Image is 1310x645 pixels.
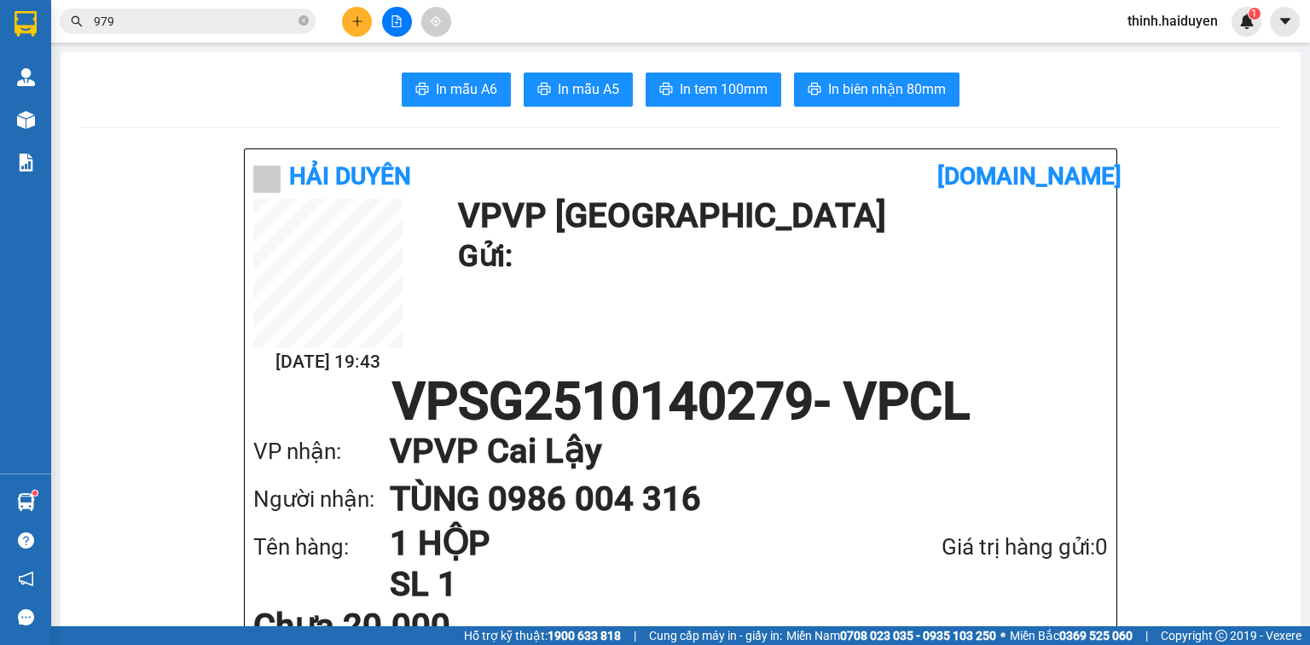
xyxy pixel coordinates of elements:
[794,73,959,107] button: printerIn biên nhận 80mm
[253,530,390,565] div: Tên hàng:
[289,162,411,190] b: Hải Duyên
[1278,14,1293,29] span: caret-down
[548,629,621,642] strong: 1900 633 818
[937,162,1122,190] b: [DOMAIN_NAME]
[680,78,768,100] span: In tem 100mm
[659,82,673,98] span: printer
[390,475,1074,523] h1: TÙNG 0986 004 316
[17,68,35,86] img: warehouse-icon
[421,7,451,37] button: aim
[390,564,851,605] h1: SL 1
[382,7,412,37] button: file-add
[840,629,996,642] strong: 0708 023 035 - 0935 103 250
[415,82,429,98] span: printer
[17,493,35,511] img: warehouse-icon
[828,78,946,100] span: In biên nhận 80mm
[18,609,34,625] span: message
[1239,14,1255,29] img: icon-new-feature
[390,523,851,564] h1: 1 HỘP
[430,15,442,27] span: aim
[646,73,781,107] button: printerIn tem 100mm
[436,78,497,100] span: In mẫu A6
[71,15,83,27] span: search
[1000,632,1006,639] span: ⚪️
[299,14,309,30] span: close-circle
[634,626,636,645] span: |
[342,7,372,37] button: plus
[253,609,536,643] div: Chưa 20.000
[524,73,633,107] button: printerIn mẫu A5
[32,491,38,496] sup: 1
[253,376,1108,427] h1: VPSG2510140279 - VPCL
[458,233,1099,280] h1: Gửi:
[558,78,619,100] span: In mẫu A5
[1145,626,1148,645] span: |
[17,154,35,171] img: solution-icon
[1251,8,1257,20] span: 1
[1215,630,1227,642] span: copyright
[464,626,621,645] span: Hỗ trợ kỹ thuật:
[1249,8,1261,20] sup: 1
[649,626,782,645] span: Cung cấp máy in - giấy in:
[253,434,390,469] div: VP nhận:
[808,82,821,98] span: printer
[253,348,403,376] h2: [DATE] 19:43
[299,15,309,26] span: close-circle
[253,482,390,517] div: Người nhận:
[18,571,34,587] span: notification
[14,11,37,37] img: logo-vxr
[537,82,551,98] span: printer
[351,15,363,27] span: plus
[402,73,511,107] button: printerIn mẫu A6
[390,427,1074,475] h1: VP VP Cai Lậy
[391,15,403,27] span: file-add
[94,12,295,31] input: Tìm tên, số ĐT hoặc mã đơn
[18,532,34,549] span: question-circle
[1270,7,1300,37] button: caret-down
[1010,626,1133,645] span: Miền Bắc
[1059,629,1133,642] strong: 0369 525 060
[851,530,1108,565] div: Giá trị hàng gửi: 0
[458,199,1099,233] h1: VP VP [GEOGRAPHIC_DATA]
[786,626,996,645] span: Miền Nam
[1114,10,1232,32] span: thinh.haiduyen
[17,111,35,129] img: warehouse-icon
